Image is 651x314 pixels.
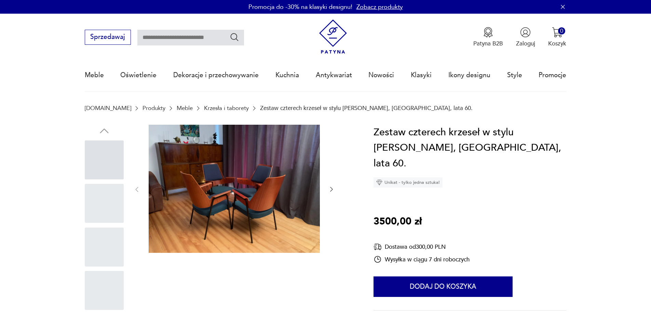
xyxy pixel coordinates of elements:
[448,59,490,91] a: Ikony designu
[275,59,299,91] a: Kuchnia
[473,27,503,47] button: Patyna B2B
[85,30,131,45] button: Sprzedawaj
[374,276,513,297] button: Dodaj do koszyka
[230,32,240,42] button: Szukaj
[316,19,350,54] img: Patyna - sklep z meblami i dekoracjami vintage
[411,59,432,91] a: Klasyki
[374,214,422,230] p: 3500,00 zł
[260,105,473,111] p: Zestaw czterech krzeseł w stylu [PERSON_NAME], [GEOGRAPHIC_DATA], lata 60.
[548,27,566,47] button: 0Koszyk
[85,35,131,40] a: Sprzedawaj
[548,40,566,47] p: Koszyk
[143,105,165,111] a: Produkty
[516,40,535,47] p: Zaloguj
[374,177,443,188] div: Unikat - tylko jedna sztuka!
[516,27,535,47] button: Zaloguj
[507,59,522,91] a: Style
[173,59,259,91] a: Dekoracje i przechowywanie
[248,3,352,11] p: Promocja do -30% na klasyki designu!
[558,27,565,35] div: 0
[483,27,493,38] img: Ikona medalu
[85,59,104,91] a: Meble
[356,3,403,11] a: Zobacz produkty
[85,105,131,111] a: [DOMAIN_NAME]
[473,27,503,47] a: Ikona medaluPatyna B2B
[368,59,394,91] a: Nowości
[473,40,503,47] p: Patyna B2B
[539,59,566,91] a: Promocje
[316,59,352,91] a: Antykwariat
[374,243,470,251] div: Dostawa od 300,00 PLN
[177,105,193,111] a: Meble
[552,27,562,38] img: Ikona koszyka
[374,125,566,172] h1: Zestaw czterech krzeseł w stylu [PERSON_NAME], [GEOGRAPHIC_DATA], lata 60.
[204,105,249,111] a: Krzesła i taborety
[374,243,382,251] img: Ikona dostawy
[374,255,470,263] div: Wysyłka w ciągu 7 dni roboczych
[376,179,382,186] img: Ikona diamentu
[520,27,531,38] img: Ikonka użytkownika
[149,125,320,253] img: Zdjęcie produktu Zestaw czterech krzeseł w stylu Hanno Von Gustedta, Austria, lata 60.
[120,59,157,91] a: Oświetlenie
